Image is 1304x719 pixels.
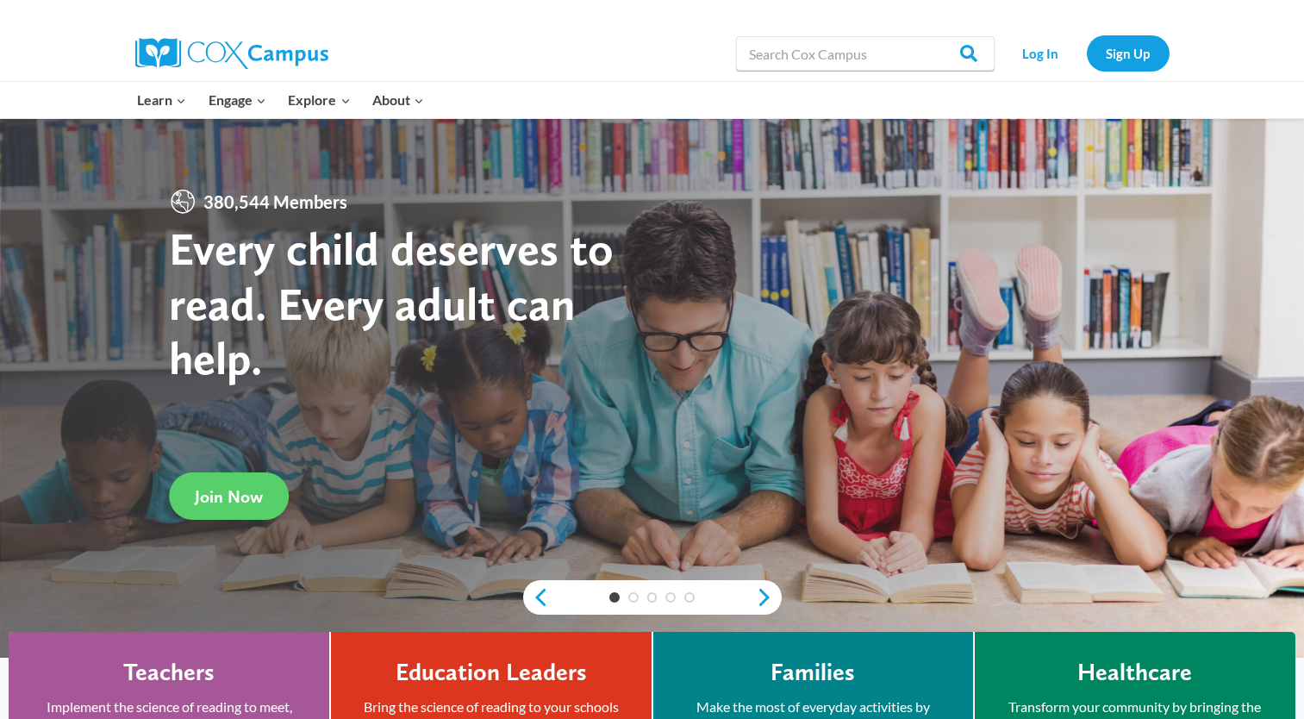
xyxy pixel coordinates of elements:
a: previous [523,587,549,608]
strong: Every child deserves to read. Every adult can help. [169,221,614,385]
h4: Education Leaders [396,658,587,687]
a: Join Now [169,472,289,520]
div: content slider buttons [523,580,782,615]
nav: Secondary Navigation [1003,35,1170,71]
h4: Families [771,658,855,687]
h4: Healthcare [1077,658,1192,687]
a: 4 [665,592,676,603]
span: 380,544 Members [197,188,354,216]
span: About [372,89,424,111]
a: 1 [609,592,620,603]
a: next [756,587,782,608]
span: Explore [288,89,350,111]
a: 2 [628,592,639,603]
a: 5 [684,592,695,603]
h4: Teachers [123,658,215,687]
input: Search Cox Campus [736,36,995,71]
nav: Primary Navigation [127,82,435,118]
a: Log In [1003,35,1078,71]
a: 3 [647,592,658,603]
a: Sign Up [1087,35,1170,71]
img: Cox Campus [135,38,328,69]
span: Join Now [195,486,263,507]
span: Engage [209,89,266,111]
span: Learn [137,89,186,111]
